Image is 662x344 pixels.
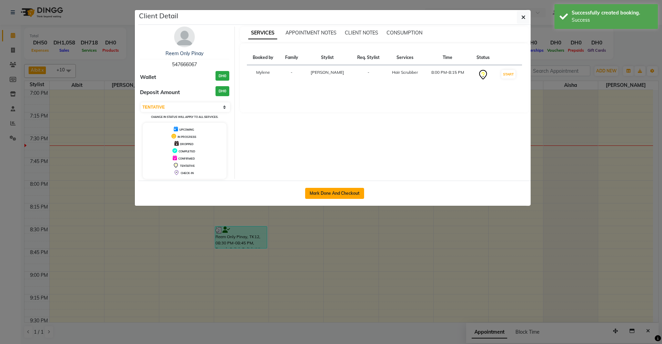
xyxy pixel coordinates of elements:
span: IN PROGRESS [178,135,196,139]
span: SERVICES [248,27,277,39]
th: Booked by [247,50,280,65]
span: CHECK-IN [181,171,194,175]
button: Mark Done And Checkout [305,188,364,199]
th: Req. Stylist [351,50,386,65]
th: Family [280,50,304,65]
th: Services [386,50,424,65]
div: Successfully created booking. [572,9,653,17]
h5: Client Detail [139,11,178,21]
span: CONFIRMED [178,157,195,160]
span: COMPLETED [179,150,195,153]
small: Change in status will apply to all services. [151,115,218,119]
div: Hair Scrubber [390,69,420,75]
span: CONSUMPTION [387,30,422,36]
span: TENTATIVE [180,164,195,168]
button: START [501,70,515,79]
span: Wallet [140,73,156,81]
td: 8:00 PM-8:15 PM [424,65,471,85]
th: Status [471,50,495,65]
span: 547666067 [172,61,197,68]
th: Stylist [304,50,351,65]
td: - [351,65,386,85]
span: APPOINTMENT NOTES [285,30,337,36]
span: Deposit Amount [140,89,180,97]
td: Mylene [247,65,280,85]
div: Success [572,17,653,24]
a: Reem Only Pinay [165,50,203,57]
h3: DH0 [215,86,229,96]
span: CLIENT NOTES [345,30,378,36]
img: avatar [174,27,195,47]
span: DROPPED [180,142,193,146]
td: - [280,65,304,85]
th: Time [424,50,471,65]
span: UPCOMING [179,128,194,131]
h3: DH0 [215,71,229,81]
span: [PERSON_NAME] [311,70,344,75]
